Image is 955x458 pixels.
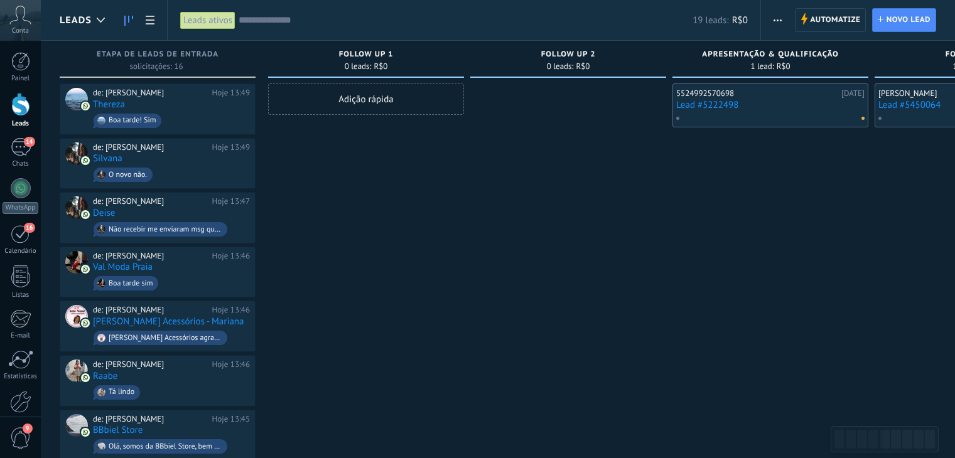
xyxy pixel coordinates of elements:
[702,50,838,59] span: Apresentação & Qualificação
[65,142,88,165] div: Silvana
[180,11,235,29] div: Leads ativos
[12,27,29,35] span: Conta
[65,196,88,219] div: Deise
[23,423,33,434] span: 9
[212,142,250,152] div: Hoje 13:49
[477,50,660,61] div: FOLLOW UP 2
[93,262,153,272] a: Val Moda Praia
[93,196,208,206] div: de: [PERSON_NAME]
[93,88,208,98] div: de: [PERSON_NAME]
[887,9,931,31] span: Novo lead
[109,171,147,179] div: O novo não.
[93,414,208,424] div: de: [PERSON_NAME]
[66,50,249,61] div: Etapa de leads de entrada
[93,359,208,370] div: de: [PERSON_NAME]
[268,83,464,115] div: Adição rápida
[861,117,865,120] span: Nenhuma tarefa atribuída
[81,428,90,437] img: com.amocrm.amocrmwa.svg
[693,14,728,26] span: 19 leads:
[109,334,222,343] div: ‎[PERSON_NAME] Acessórios agradece seu contato. Como podemos ajudar?
[97,50,219,59] span: Etapa de leads de entrada
[93,208,115,218] a: Deise
[65,251,88,274] div: Val Moda Praia
[576,63,590,70] span: R$0
[24,137,35,147] span: 14
[93,305,208,315] div: de: [PERSON_NAME]
[212,305,250,315] div: Hoje 13:46
[676,88,838,99] div: 5524992570698
[212,251,250,261] div: Hoje 13:46
[93,371,117,381] a: Raabe
[81,156,90,165] img: com.amocrm.amocrmwa.svg
[374,63,387,70] span: R$0
[81,373,90,382] img: com.amocrm.amocrmwa.svg
[541,50,596,59] span: FOLLOW UP 2
[93,153,122,164] a: Silvana
[93,425,143,435] a: BBbiel Store
[676,100,865,110] a: Lead #5222498
[795,8,866,32] a: Automatize
[3,202,38,214] div: WhatsApp
[109,225,222,234] div: Não recebir me enviaram msg que não estava fazendo mais roupa de praia
[212,359,250,370] div: Hoje 13:46
[81,210,90,219] img: com.amocrm.amocrmwa.svg
[109,279,153,288] div: Boa tarde sim
[65,88,88,110] div: Thereza
[3,373,39,381] div: Estatísticas
[212,196,250,206] div: Hoje 13:47
[109,388,134,397] div: Tá lindo
[109,116,156,125] div: Boa tarde! Sim
[345,63,372,70] span: 0 leads:
[339,50,394,59] span: FOLLOW UP 1
[274,50,458,61] div: FOLLOW UP 1
[872,8,936,32] a: Novo lead
[212,414,250,424] div: Hoje 13:45
[65,414,88,437] div: BBbiel Store
[777,63,790,70] span: R$0
[679,50,862,61] div: Apresentação & Qualificação
[732,14,748,26] span: R$0
[93,142,208,152] div: de: [PERSON_NAME]
[129,63,183,70] span: solicitações: 16
[750,63,774,70] span: 1 lead:
[65,359,88,382] div: Raabe
[109,442,222,451] div: Olá, somos da BBbiel Store, bem vinda (o) por aqui, pra agilizar seu atendimento me diga, em que ...
[81,102,90,110] img: com.amocrm.amocrmwa.svg
[93,99,125,110] a: Thereza
[3,247,39,255] div: Calendário
[24,223,35,233] span: 16
[60,14,92,26] span: Leads
[212,88,250,98] div: Hoje 13:49
[3,160,39,168] div: Chats
[547,63,574,70] span: 0 leads:
[81,265,90,274] img: com.amocrm.amocrmwa.svg
[3,332,39,340] div: E-mail
[81,319,90,328] img: com.amocrm.amocrmwa.svg
[841,88,865,99] div: [DATE]
[3,120,39,128] div: Leads
[810,9,860,31] span: Automatize
[93,316,244,327] a: [PERSON_NAME] Acessórios - Mariana
[3,291,39,299] div: Listas
[3,75,39,83] div: Painel
[65,305,88,328] div: Bella Menina Acessórios - Mariana
[93,251,208,261] div: de: [PERSON_NAME]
